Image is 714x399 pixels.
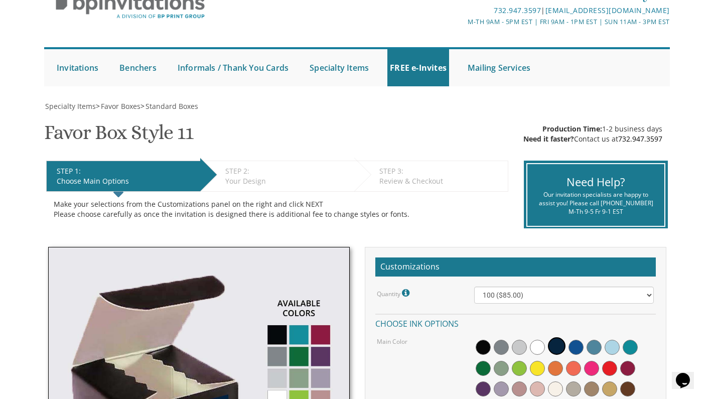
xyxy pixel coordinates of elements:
[45,101,96,111] span: Specialty Items
[465,49,533,86] a: Mailing Services
[100,101,140,111] a: Favor Boxes
[44,121,193,151] h1: Favor Box Style 11
[535,190,657,216] div: Our invitation specialists are happy to assist you! Please call [PHONE_NUMBER] M-Th 9-5 Fr 9-1 EST
[377,287,412,300] label: Quantity
[253,5,670,17] div: |
[54,49,101,86] a: Invitations
[96,101,140,111] span: >
[377,337,407,346] label: Main Color
[618,134,662,144] a: 732.947.3597
[535,174,657,190] div: Need Help?
[545,6,670,15] a: [EMAIL_ADDRESS][DOMAIN_NAME]
[146,101,198,111] span: Standard Boxes
[225,176,349,186] div: Your Design
[387,49,449,86] a: FREE e-Invites
[375,314,656,331] h4: Choose ink options
[542,124,602,134] span: Production Time:
[523,124,662,144] div: 1-2 business days Contact us at
[225,166,349,176] div: STEP 2:
[523,134,574,144] span: Need it faster?
[379,166,503,176] div: STEP 3:
[379,176,503,186] div: Review & Checkout
[57,176,195,186] div: Choose Main Options
[57,166,195,176] div: STEP 1:
[307,49,371,86] a: Specialty Items
[672,359,704,389] iframe: chat widget
[54,199,501,219] div: Make your selections from the Customizations panel on the right and click NEXT Please choose care...
[253,17,670,27] div: M-Th 9am - 5pm EST | Fri 9am - 1pm EST | Sun 11am - 3pm EST
[140,101,198,111] span: >
[117,49,159,86] a: Benchers
[44,101,96,111] a: Specialty Items
[145,101,198,111] a: Standard Boxes
[375,257,656,277] h2: Customizations
[101,101,140,111] span: Favor Boxes
[494,6,541,15] a: 732.947.3597
[175,49,291,86] a: Informals / Thank You Cards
